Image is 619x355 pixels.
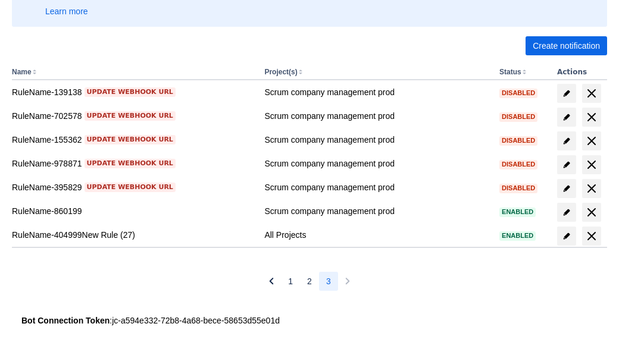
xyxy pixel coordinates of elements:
[21,315,598,326] div: : jc-a594e332-72b8-4a68-bece-58653d55e01d
[326,272,331,291] span: 3
[264,205,490,217] div: Scrum company management prod
[499,114,537,120] span: Disabled
[21,316,110,325] strong: Bot Connection Token
[262,272,281,291] button: Previous
[12,205,255,217] div: RuleName-860199
[552,65,607,80] th: Actions
[87,183,173,192] span: Update webhook URL
[12,110,255,122] div: RuleName-702578
[499,137,537,144] span: Disabled
[338,272,357,291] button: Next
[562,112,571,122] span: edit
[264,134,490,146] div: Scrum company management prod
[562,89,571,98] span: edit
[12,134,255,146] div: RuleName-155362
[264,181,490,193] div: Scrum company management prod
[12,181,255,193] div: RuleName-395829
[264,158,490,169] div: Scrum company management prod
[584,205,599,219] span: delete
[526,36,607,55] button: Create notification
[562,184,571,193] span: edit
[499,185,537,191] span: Disabled
[264,86,490,98] div: Scrum company management prod
[12,68,32,76] button: Name
[562,208,571,217] span: edit
[281,272,300,291] button: Page 1
[87,159,173,168] span: Update webhook URL
[562,136,571,146] span: edit
[12,229,255,241] div: RuleName-404999New Rule (27)
[87,87,173,97] span: Update webhook URL
[499,90,537,96] span: Disabled
[262,272,357,291] nav: Pagination
[499,161,537,168] span: Disabled
[319,272,338,291] button: Page 3
[264,229,490,241] div: All Projects
[307,272,312,291] span: 2
[584,229,599,243] span: delete
[584,158,599,172] span: delete
[584,110,599,124] span: delete
[584,134,599,148] span: delete
[264,68,297,76] button: Project(s)
[584,86,599,100] span: delete
[562,231,571,241] span: edit
[45,5,88,17] a: Learn more
[12,86,255,98] div: RuleName-139138
[288,272,293,291] span: 1
[584,181,599,196] span: delete
[499,233,536,239] span: Enabled
[264,110,490,122] div: Scrum company management prod
[562,160,571,169] span: edit
[87,135,173,144] span: Update webhook URL
[12,158,255,169] div: RuleName-978871
[87,111,173,121] span: Update webhook URL
[533,36,600,55] span: Create notification
[499,68,521,76] button: Status
[499,209,536,215] span: Enabled
[300,272,319,291] button: Page 2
